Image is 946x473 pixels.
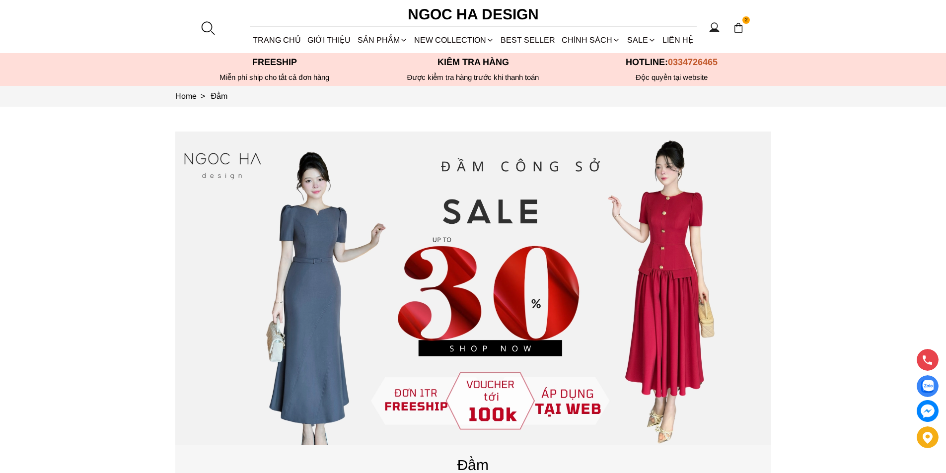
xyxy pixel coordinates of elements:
p: Freeship [175,57,374,68]
span: 0334726465 [668,57,718,67]
span: 2 [742,16,750,24]
div: SẢN PHẨM [354,27,411,53]
a: NEW COLLECTION [411,27,497,53]
a: LIÊN HỆ [659,27,696,53]
img: img-CART-ICON-ksit0nf1 [733,22,744,33]
a: GIỚI THIỆU [304,27,354,53]
h6: Độc quyền tại website [573,73,771,82]
a: Display image [917,375,939,397]
a: Link to Home [175,92,211,100]
div: Chính sách [559,27,624,53]
a: Link to Đầm [211,92,228,100]
a: TRANG CHỦ [250,27,304,53]
img: Display image [921,380,934,393]
a: SALE [624,27,659,53]
a: messenger [917,400,939,422]
a: Ngoc Ha Design [399,2,548,26]
font: Kiểm tra hàng [437,57,509,67]
span: > [197,92,209,100]
div: Miễn phí ship cho tất cả đơn hàng [175,73,374,82]
p: Được kiểm tra hàng trước khi thanh toán [374,73,573,82]
p: Hotline: [573,57,771,68]
a: BEST SELLER [498,27,559,53]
